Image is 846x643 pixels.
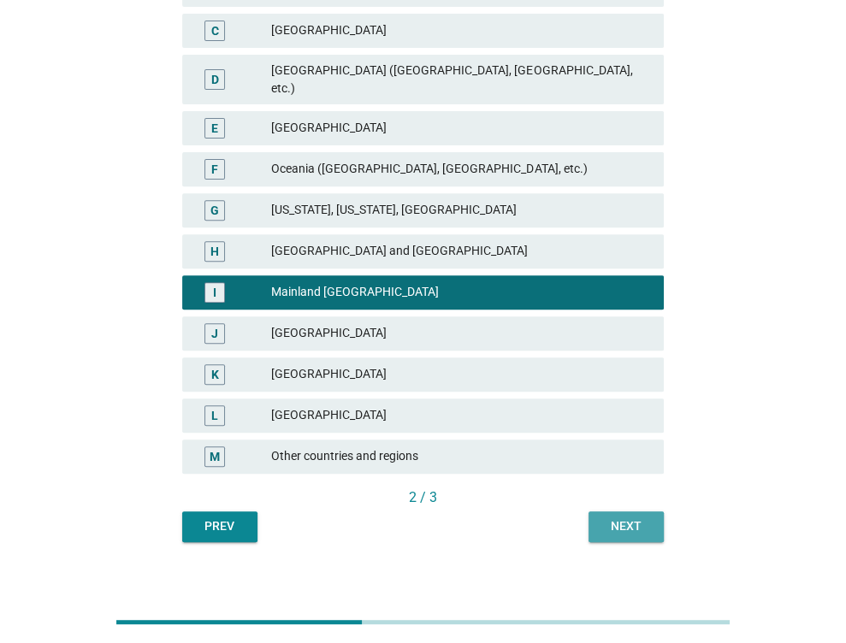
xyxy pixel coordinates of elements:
[211,406,218,424] div: L
[271,62,650,97] div: [GEOGRAPHIC_DATA] ([GEOGRAPHIC_DATA], [GEOGRAPHIC_DATA], etc.)
[210,21,218,39] div: C
[211,324,218,342] div: J
[271,200,650,221] div: [US_STATE], [US_STATE], [GEOGRAPHIC_DATA]
[210,201,219,219] div: G
[271,159,650,180] div: Oceania ([GEOGRAPHIC_DATA], [GEOGRAPHIC_DATA], etc.)
[213,283,216,301] div: I
[210,365,218,383] div: K
[211,119,218,137] div: E
[210,447,220,465] div: M
[271,446,650,467] div: Other countries and regions
[210,242,219,260] div: H
[271,118,650,139] div: [GEOGRAPHIC_DATA]
[602,517,650,535] div: Next
[271,364,650,385] div: [GEOGRAPHIC_DATA]
[196,517,244,535] div: Prev
[210,70,218,88] div: D
[271,405,650,426] div: [GEOGRAPHIC_DATA]
[182,487,664,508] div: 2 / 3
[211,160,218,178] div: F
[271,282,650,303] div: Mainland [GEOGRAPHIC_DATA]
[271,21,650,41] div: [GEOGRAPHIC_DATA]
[271,323,650,344] div: [GEOGRAPHIC_DATA]
[182,511,257,542] button: Prev
[271,241,650,262] div: [GEOGRAPHIC_DATA] and [GEOGRAPHIC_DATA]
[589,511,664,542] button: Next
